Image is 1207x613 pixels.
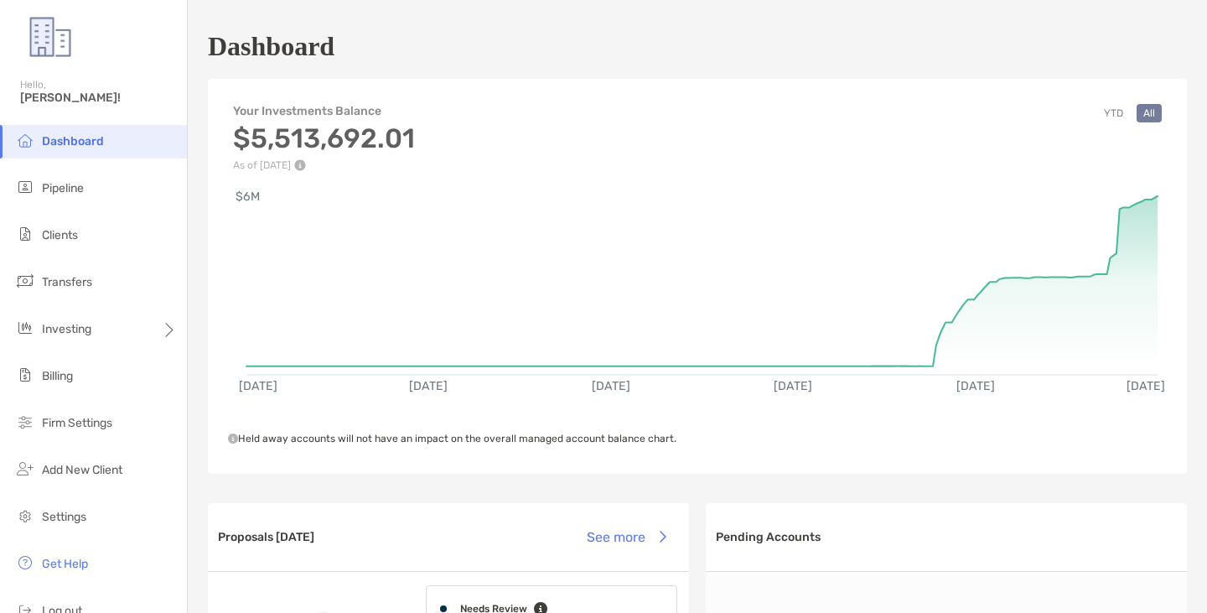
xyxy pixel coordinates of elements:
[236,190,260,204] text: $6M
[1127,379,1165,393] text: [DATE]
[218,530,314,544] h3: Proposals [DATE]
[233,122,415,154] h3: $5,513,692.01
[233,104,415,118] h4: Your Investments Balance
[42,275,92,289] span: Transfers
[15,459,35,479] img: add_new_client icon
[239,379,277,393] text: [DATE]
[42,416,112,430] span: Firm Settings
[228,433,676,444] span: Held away accounts will not have an impact on the overall managed account balance chart.
[774,379,812,393] text: [DATE]
[1097,104,1130,122] button: YTD
[15,271,35,291] img: transfers icon
[42,510,86,524] span: Settings
[42,134,104,148] span: Dashboard
[409,379,448,393] text: [DATE]
[42,322,91,336] span: Investing
[15,553,35,573] img: get-help icon
[15,177,35,197] img: pipeline icon
[20,91,177,105] span: [PERSON_NAME]!
[1137,104,1162,122] button: All
[592,379,630,393] text: [DATE]
[233,159,415,171] p: As of [DATE]
[42,369,73,383] span: Billing
[42,228,78,242] span: Clients
[573,518,679,555] button: See more
[20,7,80,67] img: Zoe Logo
[15,506,35,526] img: settings icon
[208,31,334,62] h1: Dashboard
[42,181,84,195] span: Pipeline
[15,318,35,338] img: investing icon
[42,463,122,477] span: Add New Client
[15,412,35,432] img: firm-settings icon
[956,379,995,393] text: [DATE]
[15,130,35,150] img: dashboard icon
[294,159,306,171] img: Performance Info
[42,557,88,571] span: Get Help
[15,365,35,385] img: billing icon
[15,224,35,244] img: clients icon
[716,530,821,544] h3: Pending Accounts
